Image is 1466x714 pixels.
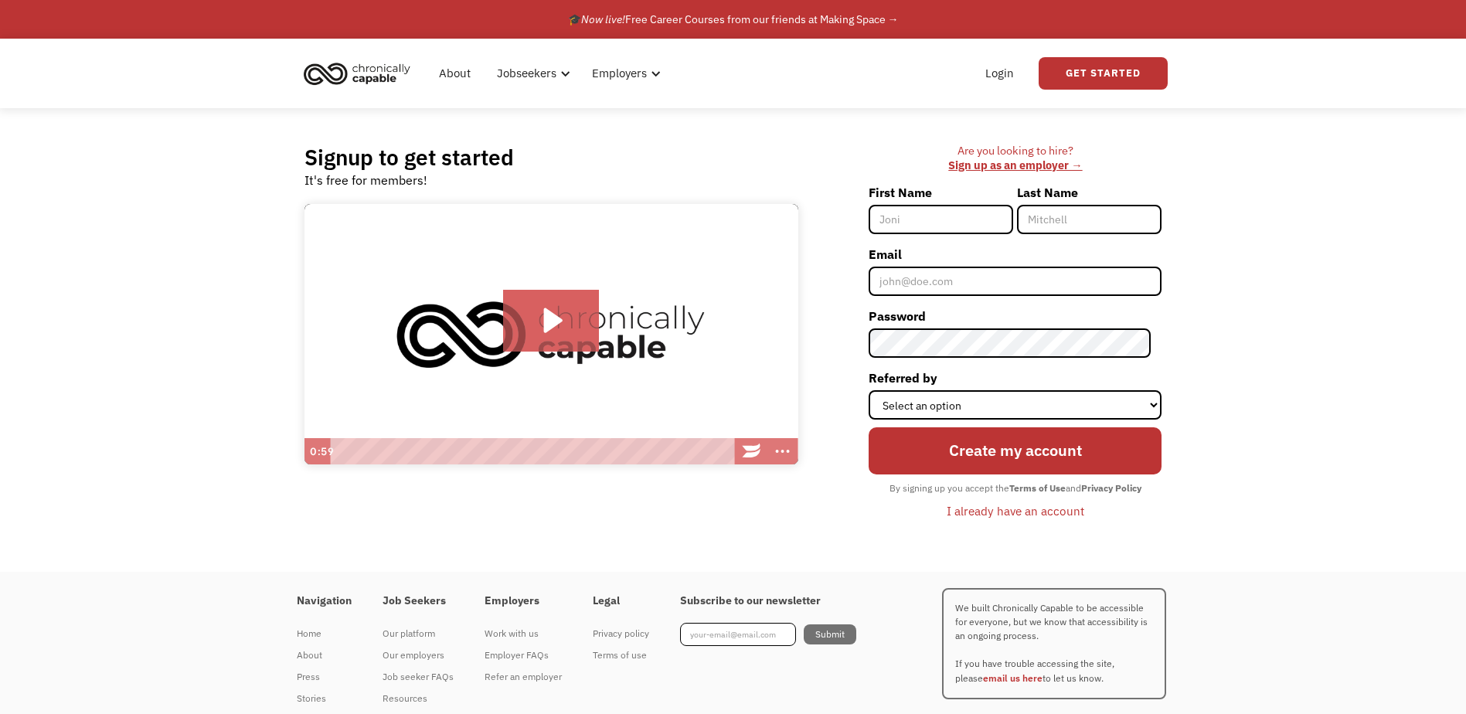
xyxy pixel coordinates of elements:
[383,644,454,666] a: Our employers
[485,594,562,608] h4: Employers
[304,144,514,171] h2: Signup to get started
[593,594,649,608] h4: Legal
[869,144,1162,172] div: Are you looking to hire? ‍
[680,623,856,646] form: Footer Newsletter
[593,646,649,665] div: Terms of use
[383,624,454,643] div: Our platform
[869,180,1162,525] form: Member-Signup-Form
[383,594,454,608] h4: Job Seekers
[1017,205,1162,234] input: Mitchell
[869,427,1162,474] input: Create my account
[383,666,454,688] a: Job seeker FAQs
[297,646,352,665] div: About
[680,623,796,646] input: your-email@email.com
[869,267,1162,296] input: john@doe.com
[869,180,1013,205] label: First Name
[503,290,600,352] button: Play Video: Introducing Chronically Capable
[583,49,665,98] div: Employers
[869,365,1162,390] label: Referred by
[736,438,767,464] a: Wistia Logo -- Learn More
[1017,180,1162,205] label: Last Name
[297,666,352,688] a: Press
[947,501,1084,520] div: I already have an account
[383,623,454,644] a: Our platform
[869,304,1162,328] label: Password
[488,49,575,98] div: Jobseekers
[430,49,480,98] a: About
[804,624,856,644] input: Submit
[299,56,422,90] a: home
[485,644,562,666] a: Employer FAQs
[297,594,352,608] h4: Navigation
[1081,482,1141,494] strong: Privacy Policy
[383,688,454,709] a: Resources
[942,588,1166,699] p: We built Chronically Capable to be accessible for everyone, but we know that accessibility is an ...
[485,666,562,688] a: Refer an employer
[593,624,649,643] div: Privacy policy
[485,624,562,643] div: Work with us
[869,242,1162,267] label: Email
[383,668,454,686] div: Job seeker FAQs
[1009,482,1066,494] strong: Terms of Use
[593,623,649,644] a: Privacy policy
[485,646,562,665] div: Employer FAQs
[568,10,899,29] div: 🎓 Free Career Courses from our friends at Making Space →
[338,438,729,464] div: Playbar
[485,668,562,686] div: Refer an employer
[976,49,1023,98] a: Login
[593,644,649,666] a: Terms of use
[497,64,556,83] div: Jobseekers
[383,689,454,708] div: Resources
[948,158,1082,172] a: Sign up as an employer →
[581,12,625,26] em: Now live!
[882,478,1149,498] div: By signing up you accept the and
[297,668,352,686] div: Press
[383,646,454,665] div: Our employers
[1039,57,1168,90] a: Get Started
[304,171,427,189] div: It's free for members!
[485,623,562,644] a: Work with us
[297,689,352,708] div: Stories
[297,623,352,644] a: Home
[983,672,1043,684] a: email us here
[304,204,798,465] img: Introducing Chronically Capable
[767,438,798,464] button: Show more buttons
[935,498,1096,524] a: I already have an account
[297,688,352,709] a: Stories
[297,644,352,666] a: About
[297,624,352,643] div: Home
[299,56,415,90] img: Chronically Capable logo
[869,205,1013,234] input: Joni
[680,594,856,608] h4: Subscribe to our newsletter
[592,64,647,83] div: Employers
